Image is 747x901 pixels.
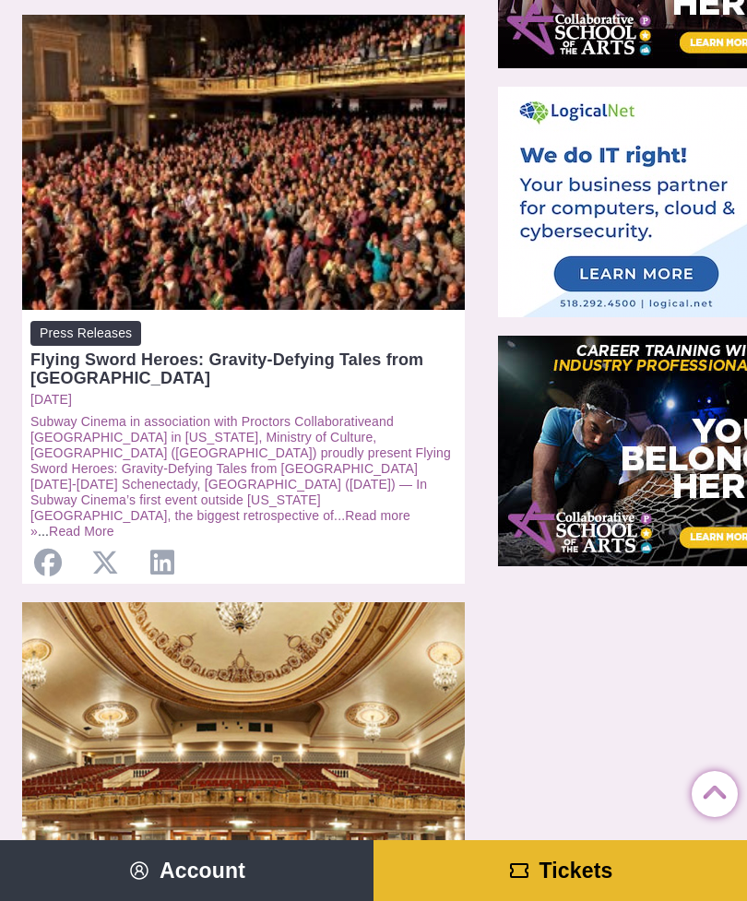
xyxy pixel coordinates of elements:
[539,859,613,883] span: Tickets
[692,772,729,809] a: Back to Top
[30,414,451,523] a: Subway Cinema in association with Proctors Collaborativeand [GEOGRAPHIC_DATA] in [US_STATE], Mini...
[160,859,245,883] span: Account
[49,524,114,539] a: Read More
[30,321,141,346] span: Press Releases
[30,414,456,539] p: ...
[30,508,410,539] a: Read more »
[30,321,456,387] a: Press Releases Flying Sword Heroes: Gravity-Defying Tales from [GEOGRAPHIC_DATA]
[373,840,747,901] a: Tickets
[30,350,456,387] div: Flying Sword Heroes: Gravity-Defying Tales from [GEOGRAPHIC_DATA]
[30,392,456,408] a: [DATE]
